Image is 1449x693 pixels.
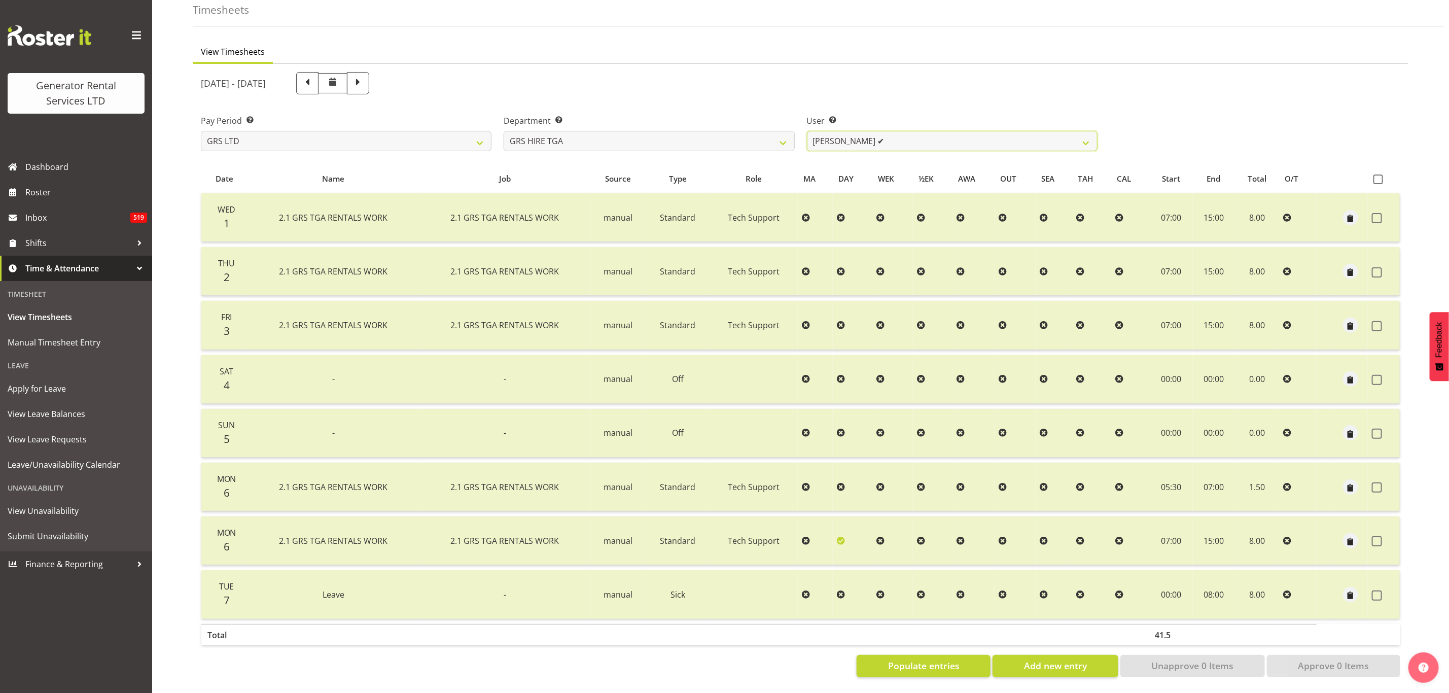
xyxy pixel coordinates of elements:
[604,212,632,223] span: manual
[1149,463,1193,511] td: 05:30
[1235,193,1280,242] td: 8.00
[1193,516,1234,565] td: 15:00
[728,320,780,331] span: Tech Support
[646,463,710,511] td: Standard
[504,589,506,600] span: -
[8,432,145,447] span: View Leave Requests
[3,376,150,401] a: Apply for Leave
[1078,173,1093,185] span: TAH
[646,570,710,618] td: Sick
[1235,570,1280,618] td: 8.00
[322,173,344,185] span: Name
[604,535,632,546] span: manual
[220,366,234,377] span: Sat
[504,427,506,438] span: -
[18,78,134,109] div: Generator Rental Services LTD
[1248,173,1266,185] span: Total
[8,406,145,422] span: View Leave Balances
[728,481,780,493] span: Tech Support
[224,486,230,500] span: 6
[201,78,266,89] h5: [DATE] - [DATE]
[1149,409,1193,458] td: 00:00
[1235,463,1280,511] td: 1.50
[605,173,631,185] span: Source
[224,270,230,284] span: 2
[451,535,559,546] span: 2.1 GRS TGA RENTALS WORK
[279,320,387,331] span: 2.1 GRS TGA RENTALS WORK
[3,498,150,524] a: View Unavailability
[838,173,854,185] span: DAY
[219,581,234,592] span: Tue
[323,589,344,600] span: Leave
[604,266,632,277] span: manual
[201,46,265,58] span: View Timesheets
[218,204,236,215] span: Wed
[646,301,710,350] td: Standard
[451,481,559,493] span: 2.1 GRS TGA RENTALS WORK
[1117,173,1132,185] span: CAL
[8,503,145,518] span: View Unavailability
[919,173,934,185] span: ½EK
[646,516,710,565] td: Standard
[746,173,762,185] span: Role
[130,213,147,223] span: 519
[1149,247,1193,296] td: 07:00
[888,659,960,672] span: Populate entries
[3,330,150,355] a: Manual Timesheet Entry
[8,25,91,46] img: Rosterit website logo
[993,655,1118,677] button: Add new entry
[279,266,387,277] span: 2.1 GRS TGA RENTALS WORK
[201,624,248,645] th: Total
[1193,301,1234,350] td: 15:00
[1298,659,1369,672] span: Approve 0 Items
[807,115,1098,127] label: User
[1149,355,1193,404] td: 00:00
[3,477,150,498] div: Unavailability
[646,355,710,404] td: Off
[25,557,132,572] span: Finance & Reporting
[1235,247,1280,296] td: 8.00
[1235,301,1280,350] td: 8.00
[604,481,632,493] span: manual
[332,427,335,438] span: -
[451,320,559,331] span: 2.1 GRS TGA RENTALS WORK
[1193,247,1234,296] td: 15:00
[3,304,150,330] a: View Timesheets
[1235,516,1280,565] td: 8.00
[1235,409,1280,458] td: 0.00
[1267,655,1400,677] button: Approve 0 Items
[646,247,710,296] td: Standard
[604,589,632,600] span: manual
[451,212,559,223] span: 2.1 GRS TGA RENTALS WORK
[804,173,816,185] span: MA
[279,212,387,223] span: 2.1 GRS TGA RENTALS WORK
[25,261,132,276] span: Time & Attendance
[224,216,230,230] span: 1
[1149,301,1193,350] td: 07:00
[728,535,780,546] span: Tech Support
[25,159,147,175] span: Dashboard
[8,309,145,325] span: View Timesheets
[1193,570,1234,618] td: 08:00
[728,266,780,277] span: Tech Support
[224,432,230,446] span: 5
[451,266,559,277] span: 2.1 GRS TGA RENTALS WORK
[8,529,145,544] span: Submit Unavailability
[1120,655,1265,677] button: Unapprove 0 Items
[216,173,233,185] span: Date
[1235,355,1280,404] td: 0.00
[1193,355,1234,404] td: 00:00
[8,381,145,396] span: Apply for Leave
[279,481,387,493] span: 2.1 GRS TGA RENTALS WORK
[8,457,145,472] span: Leave/Unavailability Calendar
[1193,193,1234,242] td: 15:00
[217,527,236,538] span: Mon
[279,535,387,546] span: 2.1 GRS TGA RENTALS WORK
[218,420,235,431] span: Sun
[221,311,232,323] span: Fri
[332,373,335,385] span: -
[1041,173,1054,185] span: SEA
[1435,322,1444,358] span: Feedback
[3,452,150,477] a: Leave/Unavailability Calendar
[1193,463,1234,511] td: 07:00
